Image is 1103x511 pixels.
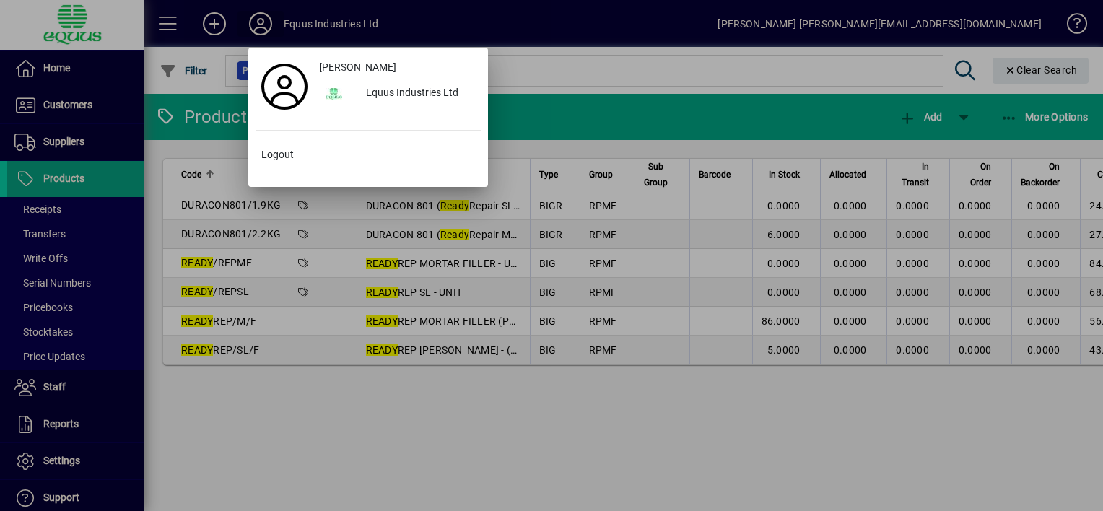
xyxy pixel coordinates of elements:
[313,55,481,81] a: [PERSON_NAME]
[261,147,294,162] span: Logout
[256,142,481,168] button: Logout
[313,81,481,107] button: Equus Industries Ltd
[354,81,481,107] div: Equus Industries Ltd
[319,60,396,75] span: [PERSON_NAME]
[256,74,313,100] a: Profile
